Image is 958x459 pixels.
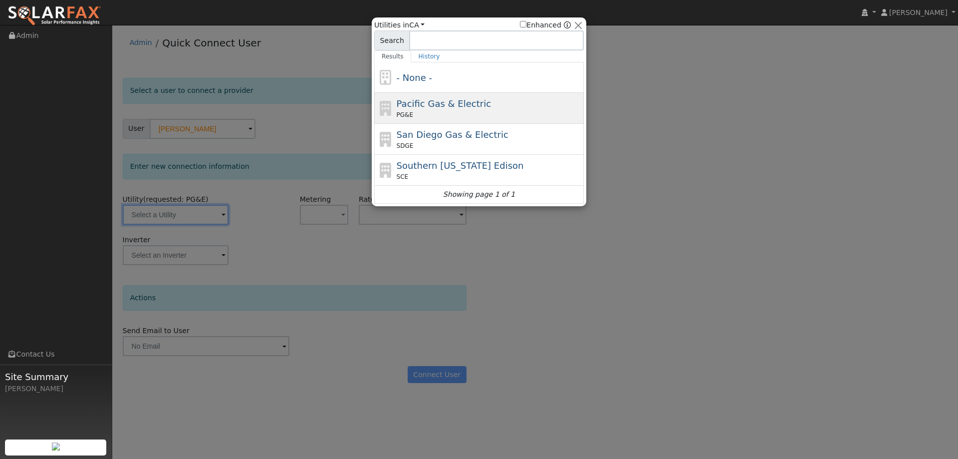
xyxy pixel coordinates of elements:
[520,21,526,27] input: Enhanced
[411,50,448,62] a: History
[397,172,409,181] span: SCE
[397,72,432,83] span: - None -
[409,21,425,29] a: CA
[564,21,571,29] a: Enhanced Providers
[374,30,410,50] span: Search
[397,129,508,140] span: San Diego Gas & Electric
[397,141,414,150] span: SDGE
[397,160,524,171] span: Southern [US_STATE] Edison
[374,50,411,62] a: Results
[7,5,101,26] img: SolarFax
[520,20,561,30] label: Enhanced
[52,443,60,451] img: retrieve
[397,110,413,119] span: PG&E
[889,8,948,16] span: [PERSON_NAME]
[443,189,515,200] i: Showing page 1 of 1
[5,384,107,394] div: [PERSON_NAME]
[374,20,425,30] span: Utilities in
[397,98,491,109] span: Pacific Gas & Electric
[5,370,107,384] span: Site Summary
[520,20,571,30] span: Show enhanced providers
